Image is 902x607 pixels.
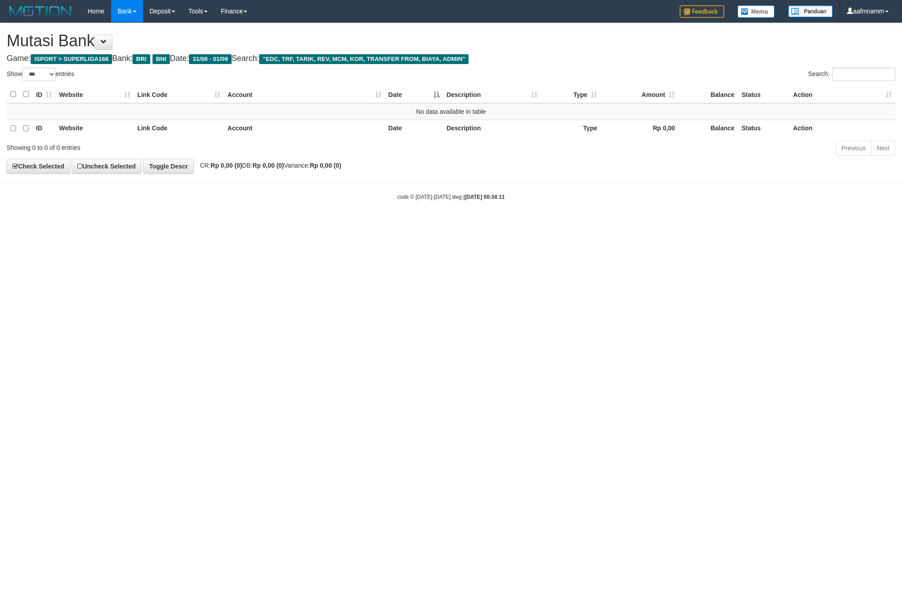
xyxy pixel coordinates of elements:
[465,194,505,200] strong: [DATE] 00:34:11
[601,120,678,137] th: Rp 0,00
[541,86,601,103] th: Type: activate to sort column ascending
[7,32,895,50] h1: Mutasi Bank
[7,68,74,81] label: Show entries
[385,120,443,137] th: Date
[224,86,385,103] th: Account: activate to sort column ascending
[32,120,56,137] th: ID
[738,86,790,103] th: Status
[790,120,895,137] th: Action
[443,86,541,103] th: Description: activate to sort column ascending
[132,54,150,64] span: BRI
[738,5,775,18] img: Button%20Memo.svg
[790,86,895,103] th: Action: activate to sort column ascending
[189,54,232,64] span: 31/08 - 01/09
[259,54,469,64] span: "EDC, TRF, TARIK, REV, MCM, KOR, TRANSFER FROM, BIAYA, ADMIN"
[253,162,284,169] strong: Rp 0,00 (0)
[871,141,895,156] a: Next
[7,159,70,174] a: Check Selected
[7,4,74,18] img: MOTION_logo.png
[541,120,601,137] th: Type
[31,54,112,64] span: ISPORT > SUPERLIGA168
[738,120,790,137] th: Status
[678,86,738,103] th: Balance
[832,68,895,81] input: Search:
[134,86,224,103] th: Link Code: activate to sort column ascending
[134,120,224,137] th: Link Code
[836,141,871,156] a: Previous
[385,86,443,103] th: Date: activate to sort column descending
[601,86,678,103] th: Amount: activate to sort column ascending
[788,5,833,17] img: panduan.png
[224,120,385,137] th: Account
[443,120,541,137] th: Description
[808,68,895,81] label: Search:
[7,103,895,120] td: No data available in table
[7,140,369,152] div: Showing 0 to 0 of 0 entries
[310,162,341,169] strong: Rp 0,00 (0)
[152,54,170,64] span: BNI
[72,159,141,174] a: Uncheck Selected
[211,162,242,169] strong: Rp 0,00 (0)
[397,194,505,200] small: code © [DATE]-[DATE] dwg |
[143,159,194,174] a: Toggle Descr
[680,5,724,18] img: Feedback.jpg
[22,68,56,81] select: Showentries
[56,120,134,137] th: Website
[196,162,341,169] span: CR: DB: Variance:
[32,86,56,103] th: ID: activate to sort column ascending
[7,54,895,63] h4: Game: Bank: Date: Search:
[56,86,134,103] th: Website: activate to sort column ascending
[678,120,738,137] th: Balance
